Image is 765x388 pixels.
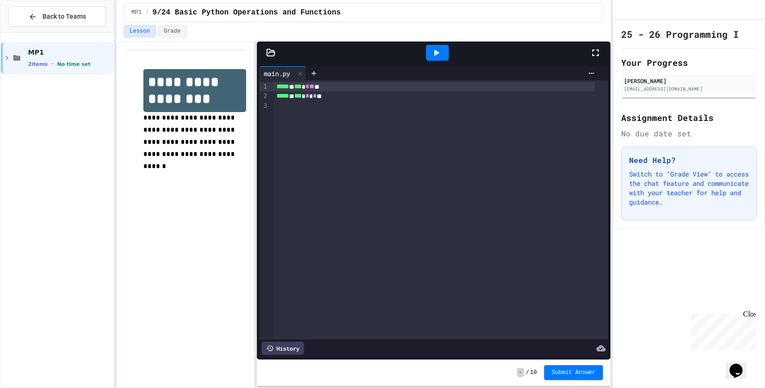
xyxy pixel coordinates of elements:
[624,77,754,85] div: [PERSON_NAME]
[259,82,269,92] div: 1
[124,25,156,37] button: Lesson
[621,128,757,139] div: No due date set
[259,66,306,80] div: main.py
[687,310,756,350] iframe: chat widget
[621,111,757,124] h2: Assignment Details
[132,9,142,16] span: MP1
[42,12,86,21] span: Back to Teams
[544,365,603,380] button: Submit Answer
[262,342,304,355] div: History
[152,7,340,18] span: 9/24 Basic Python Operations and Functions
[259,92,269,101] div: 2
[624,85,754,92] div: [EMAIL_ADDRESS][DOMAIN_NAME]
[621,28,739,41] h1: 25 - 26 Programming I
[4,4,64,59] div: Chat with us now!Close
[8,7,106,27] button: Back to Teams
[259,101,269,111] div: 3
[28,61,48,67] span: 2 items
[526,369,529,376] span: /
[259,69,295,78] div: main.py
[57,61,91,67] span: No time set
[552,369,595,376] span: Submit Answer
[629,169,749,207] p: Switch to "Grade View" to access the chat feature and communicate with your teacher for help and ...
[530,369,537,376] span: 10
[517,368,524,377] span: -
[158,25,187,37] button: Grade
[621,56,757,69] h2: Your Progress
[629,155,749,166] h3: Need Help?
[28,48,112,56] span: MP1
[51,60,53,68] span: •
[145,9,149,16] span: /
[726,351,756,379] iframe: chat widget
